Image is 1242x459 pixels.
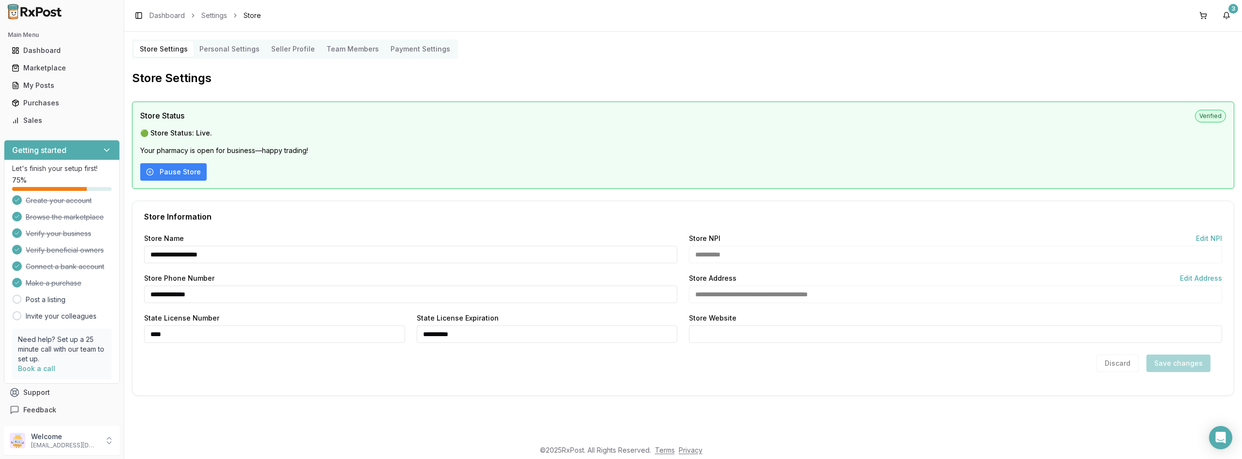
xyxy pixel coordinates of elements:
[4,4,66,19] img: RxPost Logo
[8,77,116,94] a: My Posts
[1195,110,1226,122] span: Verified
[26,262,104,272] span: Connect a bank account
[10,433,25,448] img: User avatar
[4,401,120,419] button: Feedback
[144,275,214,282] label: Store Phone Number
[134,41,194,57] button: Store Settings
[385,41,456,57] button: Payment Settings
[26,196,92,205] span: Create your account
[8,112,116,129] a: Sales
[26,245,104,255] span: Verify beneficial owners
[140,128,1226,138] p: 🟢 Store Status: Live.
[321,41,385,57] button: Team Members
[26,295,65,305] a: Post a listing
[12,175,27,185] span: 75 %
[144,315,219,322] label: State License Number
[8,42,116,59] a: Dashboard
[18,335,106,364] p: Need help? Set up a 25 minute call with our team to set up.
[4,384,120,401] button: Support
[12,164,112,173] p: Let's finish your setup first!
[679,446,703,454] a: Privacy
[12,144,66,156] h3: Getting started
[26,212,104,222] span: Browse the marketplace
[194,41,265,57] button: Personal Settings
[244,11,261,20] span: Store
[265,41,321,57] button: Seller Profile
[140,163,207,181] button: Pause Store
[12,98,112,108] div: Purchases
[4,78,120,93] button: My Posts
[655,446,675,454] a: Terms
[8,59,116,77] a: Marketplace
[31,432,98,442] p: Welcome
[18,364,55,373] a: Book a call
[149,11,185,20] a: Dashboard
[140,110,184,121] span: Store Status
[4,60,120,76] button: Marketplace
[144,235,184,242] label: Store Name
[201,11,227,20] a: Settings
[140,146,1226,155] p: Your pharmacy is open for business—happy trading!
[12,116,112,125] div: Sales
[149,11,261,20] nav: breadcrumb
[689,275,736,282] label: Store Address
[689,315,736,322] label: Store Website
[8,94,116,112] a: Purchases
[4,95,120,111] button: Purchases
[26,311,97,321] a: Invite your colleagues
[689,235,720,242] label: Store NPI
[1219,8,1234,23] button: 3
[26,278,82,288] span: Make a purchase
[12,46,112,55] div: Dashboard
[8,31,116,39] h2: Main Menu
[12,81,112,90] div: My Posts
[132,70,1234,86] h2: Store Settings
[31,442,98,449] p: [EMAIL_ADDRESS][DOMAIN_NAME]
[1209,426,1232,449] div: Open Intercom Messenger
[144,213,1222,221] div: Store Information
[417,315,499,322] label: State License Expiration
[12,63,112,73] div: Marketplace
[4,113,120,128] button: Sales
[23,405,56,415] span: Feedback
[26,229,91,238] span: Verify your business
[1228,4,1238,14] div: 3
[4,43,120,58] button: Dashboard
